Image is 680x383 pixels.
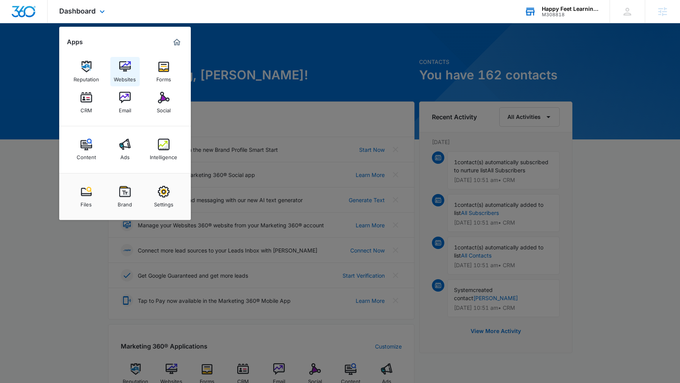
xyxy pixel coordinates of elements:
a: Marketing 360® Dashboard [171,36,183,48]
a: Social [149,88,178,117]
div: Ads [120,150,130,160]
div: Intelligence [150,150,177,160]
a: Ads [110,135,140,164]
div: Email [119,103,131,113]
div: Websites [114,72,136,82]
a: Email [110,88,140,117]
div: Content [77,150,96,160]
a: Settings [149,182,178,211]
a: Websites [110,57,140,86]
div: CRM [81,103,92,113]
span: Dashboard [59,7,96,15]
a: Files [72,182,101,211]
a: Brand [110,182,140,211]
div: Settings [154,198,173,208]
div: Reputation [74,72,99,82]
div: Files [81,198,92,208]
a: Forms [149,57,178,86]
div: Social [157,103,171,113]
a: CRM [72,88,101,117]
div: account name [542,6,598,12]
div: account id [542,12,598,17]
a: Content [72,135,101,164]
div: Brand [118,198,132,208]
a: Intelligence [149,135,178,164]
h2: Apps [67,38,83,46]
div: Forms [156,72,171,82]
a: Reputation [72,57,101,86]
